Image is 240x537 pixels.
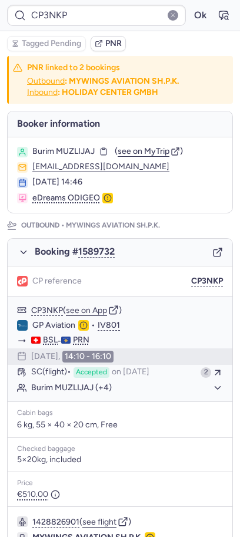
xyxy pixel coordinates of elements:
span: eDreams ODIGEO [32,193,100,203]
span: Accepted [74,367,109,378]
button: IV801 [98,321,120,330]
span: GP Aviation [32,320,75,331]
h4: Booker information [8,111,232,137]
b: : HOLIDAY CENTER GMBH [58,87,158,97]
button: 1428826901 [32,518,79,527]
span: CP reference [32,276,82,286]
button: Tagged Pending [7,36,86,51]
input: PNR Reference [7,5,186,26]
button: Ok [191,6,209,25]
h4: PNR linked to 2 bookings [27,62,207,73]
button: Inbound [27,88,58,97]
span: Tagged Pending [22,39,81,48]
span: on [DATE] [112,367,149,378]
button: PNR [91,36,126,51]
div: 2 [201,367,211,378]
div: [DATE], [31,351,114,363]
div: Cabin bags [17,409,223,417]
span: 5×20kg, included [17,455,81,464]
div: Checked baggage [17,445,223,453]
span: PRN [73,335,89,345]
span: SC (flight) [31,367,71,378]
button: see on App [66,306,107,315]
p: 6 kg, 55 × 40 × 20 cm, Free [17,420,223,430]
span: Booking # [35,246,115,257]
div: Price [17,479,223,487]
span: PNR [105,39,122,48]
div: • [32,320,223,331]
figure: IV airline logo [17,320,28,331]
button: [EMAIL_ADDRESS][DOMAIN_NAME] [32,162,169,172]
time: 14:10 - 16:10 [62,351,114,363]
figure: 1L airline logo [17,276,28,286]
button: SC(flight)Acceptedon [DATE]2 [8,365,232,380]
button: 1589732 [78,246,115,257]
button: see flight [82,518,116,527]
button: CP3NKP [31,306,63,315]
span: MYWINGS AVIATION SH.P.K. [65,220,161,231]
b: : MYWINGS AVIATION SH.P.K. [65,76,179,86]
button: (see on MyTrip) [115,147,183,156]
button: Outbound [27,77,65,86]
span: see on MyTrip [118,146,169,156]
p: Outbound • [21,220,161,231]
button: CP3NKP [191,276,223,286]
button: Burim MUZLIJAJ (+4) [31,383,223,393]
div: ( ) [32,516,223,527]
div: - [31,335,223,346]
div: [DATE] 14:46 [32,177,223,187]
span: €510.00 [17,490,60,499]
div: ( ) [31,305,223,315]
span: BSL [43,335,58,345]
span: Burim MUZLIJAJ [32,147,95,156]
